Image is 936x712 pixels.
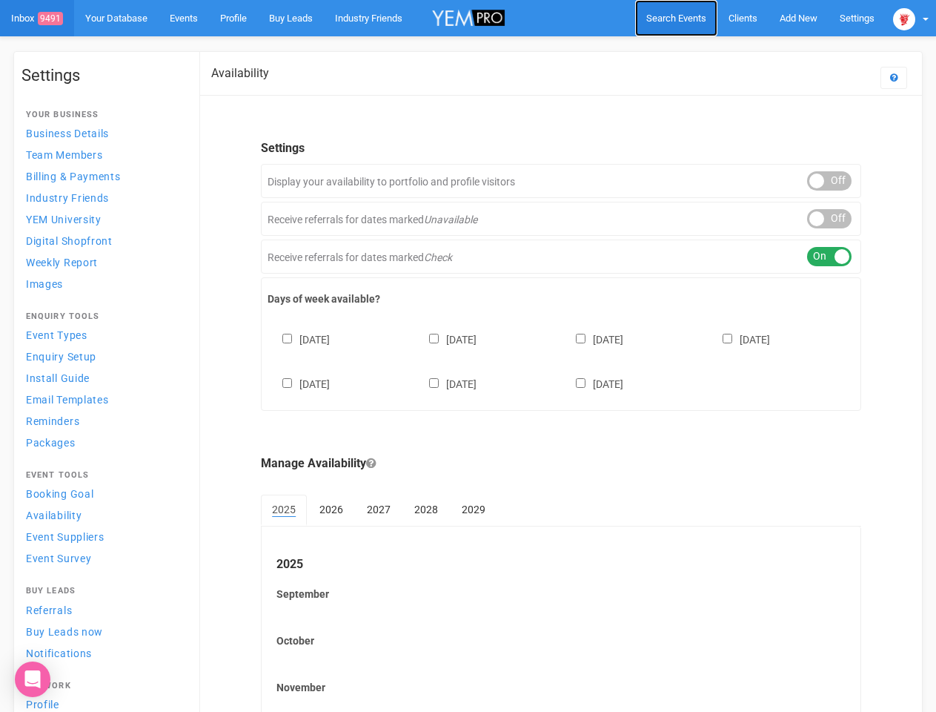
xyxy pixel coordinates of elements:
[26,587,180,596] h4: Buy Leads
[26,351,96,363] span: Enquiry Setup
[21,643,185,663] a: Notifications
[26,531,104,543] span: Event Suppliers
[451,495,497,524] a: 2029
[261,164,861,198] div: Display your availability to portfolio and profile visitors
[26,171,121,182] span: Billing & Payments
[21,252,185,272] a: Weekly Report
[576,378,585,388] input: [DATE]
[276,680,846,695] label: November
[261,495,307,526] a: 2025
[429,334,439,343] input: [DATE]
[26,329,87,341] span: Event Types
[26,510,82,521] span: Availability
[21,527,185,547] a: Event Suppliers
[38,12,63,25] span: 9491
[26,553,91,564] span: Event Survey
[21,274,185,294] a: Images
[26,488,93,500] span: Booking Goal
[26,257,98,268] span: Weekly Report
[561,331,623,347] label: [DATE]
[356,495,402,524] a: 2027
[429,378,439,388] input: [DATE]
[15,662,50,697] div: Open Intercom Messenger
[403,495,449,524] a: 2028
[414,331,477,347] label: [DATE]
[26,312,180,321] h4: Enquiry Tools
[26,394,109,406] span: Email Templates
[26,278,63,290] span: Images
[21,123,185,143] a: Business Details
[26,682,180,690] h4: Network
[21,368,185,388] a: Install Guide
[268,331,330,347] label: [DATE]
[21,622,185,642] a: Buy Leads now
[646,13,706,24] span: Search Events
[21,389,185,409] a: Email Templates
[21,145,185,165] a: Team Members
[26,437,76,449] span: Packages
[261,140,861,157] legend: Settings
[21,505,185,525] a: Availability
[728,13,757,24] span: Clients
[21,166,185,186] a: Billing & Payments
[26,471,180,480] h4: Event Tools
[26,415,79,427] span: Reminders
[414,375,477,392] label: [DATE]
[26,149,102,161] span: Team Members
[21,548,185,568] a: Event Survey
[780,13,817,24] span: Add New
[21,600,185,620] a: Referrals
[308,495,354,524] a: 2026
[268,375,330,392] label: [DATE]
[268,291,854,306] label: Days of week available?
[893,8,915,30] img: open-uri20250107-2-1pbi2ie
[21,432,185,452] a: Packages
[424,214,477,225] em: Unavailable
[576,334,585,343] input: [DATE]
[21,209,185,229] a: YEM University
[261,240,861,274] div: Receive referrals for dates marked
[276,633,846,648] label: October
[424,251,452,263] em: Check
[211,67,269,80] h2: Availability
[21,346,185,366] a: Enquiry Setup
[21,325,185,345] a: Event Types
[723,334,732,343] input: [DATE]
[26,372,90,384] span: Install Guide
[26,647,92,659] span: Notifications
[708,331,770,347] label: [DATE]
[561,375,623,392] label: [DATE]
[26,235,113,247] span: Digital Shopfront
[26,128,109,139] span: Business Details
[26,214,102,225] span: YEM University
[261,455,861,472] legend: Manage Availability
[21,231,185,251] a: Digital Shopfront
[261,202,861,236] div: Receive referrals for dates marked
[26,111,180,119] h4: Your Business
[276,587,846,601] label: September
[21,67,185,85] h1: Settings
[21,188,185,208] a: Industry Friends
[21,411,185,431] a: Reminders
[276,556,846,573] legend: 2025
[282,334,292,343] input: [DATE]
[282,378,292,388] input: [DATE]
[21,484,185,504] a: Booking Goal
